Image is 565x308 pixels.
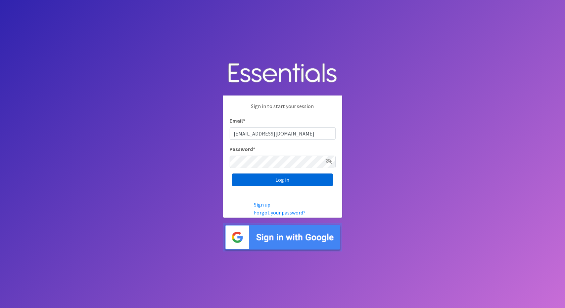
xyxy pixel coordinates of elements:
[254,209,306,216] a: Forgot your password?
[230,102,336,117] p: Sign in to start your session
[243,117,246,124] abbr: required
[230,145,256,153] label: Password
[253,146,256,152] abbr: required
[223,57,342,91] img: Human Essentials
[232,173,333,186] input: Log in
[223,223,342,252] img: Sign in with Google
[230,117,246,125] label: Email
[254,201,270,208] a: Sign up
